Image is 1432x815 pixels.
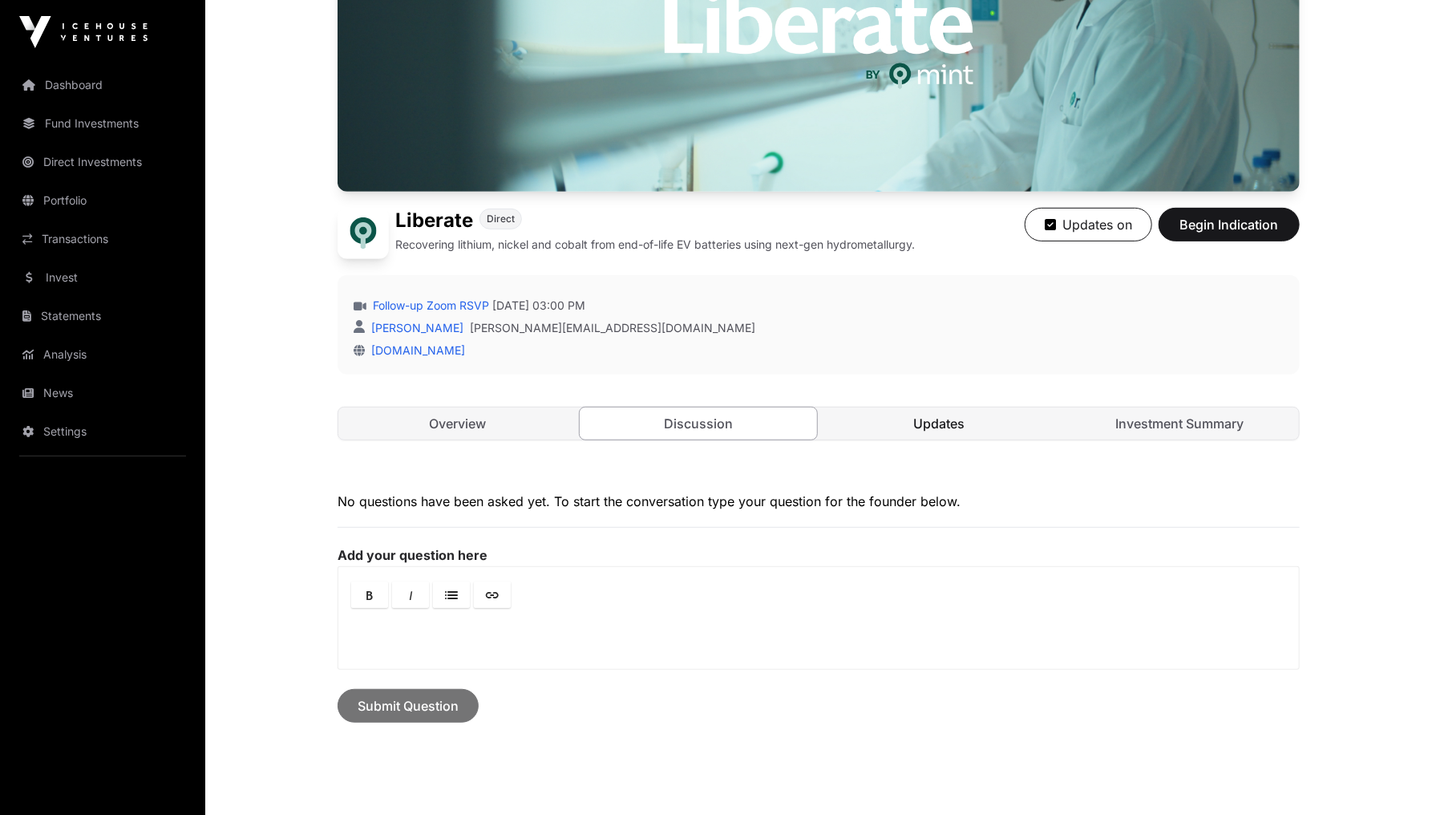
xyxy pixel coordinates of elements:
span: [DATE] 03:00 PM [492,298,585,314]
label: Add your question here [338,547,1300,563]
a: News [13,375,192,411]
span: Direct [487,213,515,225]
p: Recovering lithium, nickel and cobalt from end-of-life EV batteries using next-gen hydrometallurgy. [395,237,915,253]
a: Statements [13,298,192,334]
a: Updates [820,407,1058,440]
a: Transactions [13,221,192,257]
a: Portfolio [13,183,192,218]
h1: Liberate [395,208,473,233]
a: Overview [338,407,576,440]
a: Invest [13,260,192,295]
nav: Tabs [338,407,1299,440]
img: Icehouse Ventures Logo [19,16,148,48]
a: Follow-up Zoom RSVP [370,298,489,314]
a: Italic [392,582,429,608]
iframe: Chat Widget [1352,738,1432,815]
button: Begin Indication [1159,208,1300,241]
p: No questions have been asked yet. To start the conversation type your question for the founder be... [338,492,1300,511]
a: Settings [13,414,192,449]
img: Liberate [338,208,389,259]
a: Lists [433,582,470,608]
a: Discussion [579,407,819,440]
span: Begin Indication [1179,215,1280,234]
a: Direct Investments [13,144,192,180]
button: Updates on [1025,208,1152,241]
a: Link [474,582,511,608]
a: Investment Summary [1062,407,1300,440]
a: [DOMAIN_NAME] [365,343,465,357]
a: Bold [351,582,388,608]
a: Begin Indication [1159,224,1300,240]
a: Dashboard [13,67,192,103]
a: Analysis [13,337,192,372]
a: Fund Investments [13,106,192,141]
a: [PERSON_NAME] [368,321,463,335]
a: [PERSON_NAME][EMAIL_ADDRESS][DOMAIN_NAME] [470,320,755,336]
